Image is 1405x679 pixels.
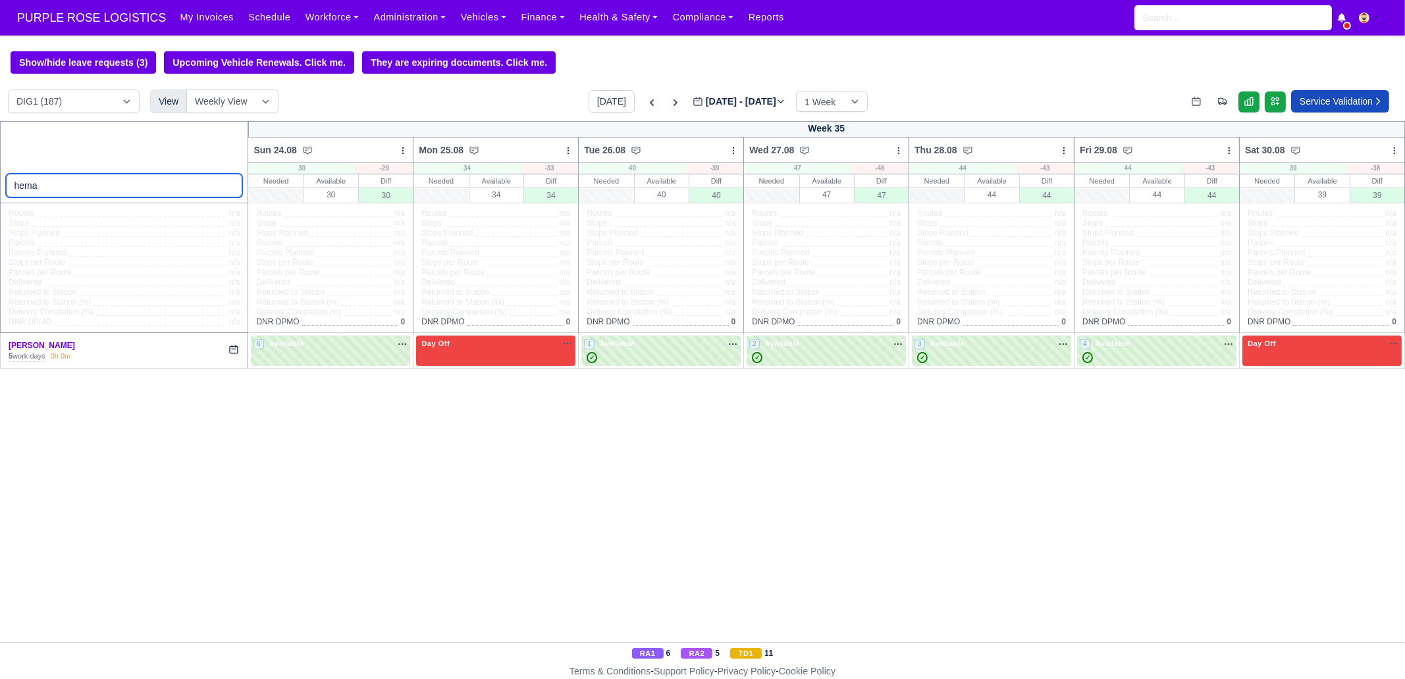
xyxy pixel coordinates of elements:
input: Search... [1134,5,1332,30]
button: Show/hide leave requests (3) [11,51,156,74]
div: -43 [1017,163,1074,174]
span: n/a [560,218,571,228]
span: n/a [229,297,240,307]
span: Delivered [9,278,42,288]
span: n/a [394,228,406,238]
span: n/a [1055,258,1066,267]
button: [DATE] [589,90,635,113]
span: TD1 [730,648,762,659]
div: Diff [524,174,578,188]
iframe: Chat Widget [1169,527,1405,679]
span: n/a [1055,278,1066,287]
div: 40 [635,188,689,201]
span: Delivered [256,278,290,288]
span: Delivered [1082,278,1116,288]
span: n/a [889,258,901,267]
span: Routes [1248,209,1273,218]
span: Stops per Route [256,258,313,268]
span: Returned to Station (%) [256,297,338,307]
span: n/a [229,288,240,297]
div: Needed [909,174,964,188]
span: Parcels Planned [421,248,479,258]
label: [DATE] - [DATE] [693,94,785,109]
span: Parcels [1248,238,1274,248]
span: n/a [1385,238,1396,247]
span: Parcels [917,238,943,248]
span: Parcels Planned [1248,248,1305,258]
a: Health & Safety [572,5,666,30]
span: DNR DPMO [1248,317,1290,327]
span: Routes [917,209,942,218]
span: n/a [394,278,406,287]
strong: 5 [715,648,720,659]
span: Returned to Station (%) [1082,297,1165,307]
a: [PERSON_NAME] [9,341,75,350]
span: Tue 26.08 [584,143,625,157]
div: Available [469,174,523,188]
span: n/a [1385,209,1396,218]
span: n/a [1220,307,1231,316]
span: n/a [889,278,901,287]
div: Available [800,174,854,188]
div: Diff [1020,174,1074,188]
div: 39 [1240,163,1346,174]
div: Diff [359,174,413,188]
div: -33 [521,163,578,174]
a: Administration [366,5,453,30]
div: Needed [248,174,303,188]
span: RA2 [681,648,712,659]
span: n/a [560,228,571,238]
span: Routes [9,209,34,218]
a: My Invoices [172,5,241,30]
div: 34 [413,163,520,174]
span: Stops [752,218,772,228]
strong: 6 [666,648,671,659]
div: -39 [686,163,743,174]
span: Delivered [917,278,951,288]
div: -29 [356,163,413,174]
span: Delivered [1248,278,1281,288]
span: Returned to Station [1248,288,1315,297]
span: n/a [394,268,406,277]
div: Available [1295,174,1349,188]
div: Available [1130,174,1184,188]
span: n/a [1385,307,1396,316]
span: ✓ [587,352,597,363]
span: Returned to Station (%) [587,297,669,307]
span: 0 [566,317,571,326]
span: Parcels per Route [587,268,650,278]
span: 0 [401,317,406,326]
span: Stops [9,218,29,228]
span: Stops Planned [256,228,307,238]
span: DNR DPMO [9,317,51,327]
span: Stops Planned [752,228,803,238]
a: Upcoming Vehicle Renewals. Click me. [164,51,354,74]
span: Available [928,339,968,348]
span: PURPLE ROSE LOGISTICS [11,5,172,31]
span: Parcels Planned [917,248,974,258]
span: Returned to Station (%) [917,297,999,307]
div: 40 [579,163,685,174]
div: Diff [1185,174,1239,188]
span: n/a [394,209,406,218]
div: Available [965,174,1019,188]
span: n/a [1055,248,1066,257]
span: n/a [394,258,406,267]
span: Parcels per Route [752,268,815,278]
span: 2 [749,339,760,349]
span: DNR DPMO [587,317,629,327]
span: Available [762,339,803,348]
span: n/a [889,209,901,218]
span: RA1 [632,648,664,659]
div: Week 35 [248,121,1405,138]
span: Parcels per Route [256,268,319,278]
span: Routes [1082,209,1107,218]
span: Parcels [421,238,448,248]
div: 30 [359,188,413,203]
span: ✓ [917,352,928,363]
span: n/a [229,307,240,316]
span: n/a [394,297,406,307]
span: n/a [1385,288,1396,297]
span: 0 [1061,317,1066,326]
